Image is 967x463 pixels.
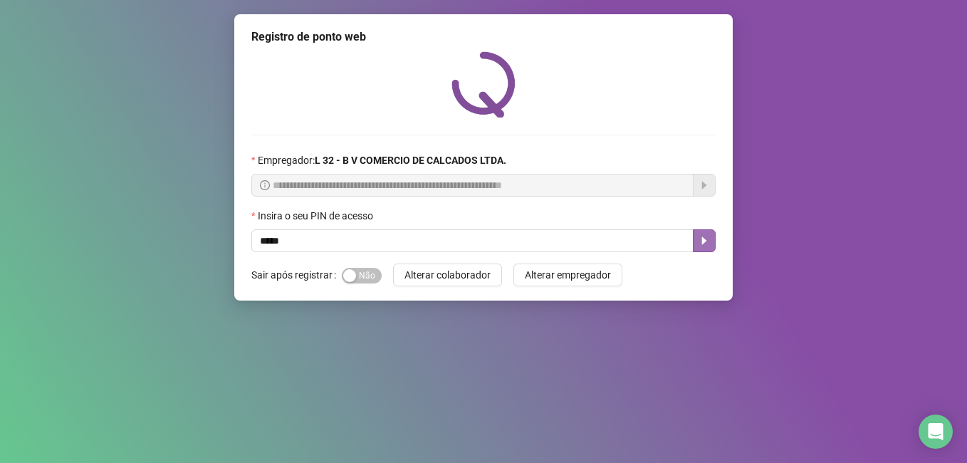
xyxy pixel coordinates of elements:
strong: L 32 - B V COMERCIO DE CALCADOS LTDA. [315,155,506,166]
img: QRPoint [451,51,516,118]
span: Empregador : [258,152,506,168]
button: Alterar empregador [513,264,622,286]
span: Alterar empregador [525,267,611,283]
div: Open Intercom Messenger [919,415,953,449]
button: Alterar colaborador [393,264,502,286]
span: Alterar colaborador [404,267,491,283]
label: Insira o seu PIN de acesso [251,208,382,224]
div: Registro de ponto web [251,28,716,46]
span: info-circle [260,180,270,190]
span: caret-right [699,235,710,246]
label: Sair após registrar [251,264,342,286]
